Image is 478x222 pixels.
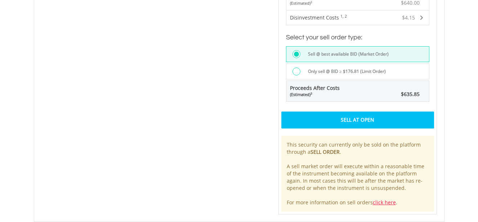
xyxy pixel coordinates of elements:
div: Sell At Open [281,112,434,128]
b: SELL ORDER [311,148,340,155]
div: (Estimated) [290,92,340,97]
sup: 1, 2 [340,14,347,19]
span: Disinvestment Costs [290,14,339,21]
span: Proceeds After Costs [290,84,340,97]
span: $4.15 [402,14,415,21]
div: (Estimated) [290,0,334,6]
label: Only sell @ BID ≥ $176.81 (Limit Order) [304,68,386,75]
h3: Select your sell order type: [286,32,429,43]
a: click here [373,199,396,206]
label: Sell @ best available BID (Market Order) [304,50,389,58]
span: $635.85 [401,91,420,97]
sup: 3 [311,91,312,95]
div: This security can currently only be sold on the platform through a . A sell market order will exe... [281,136,434,212]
